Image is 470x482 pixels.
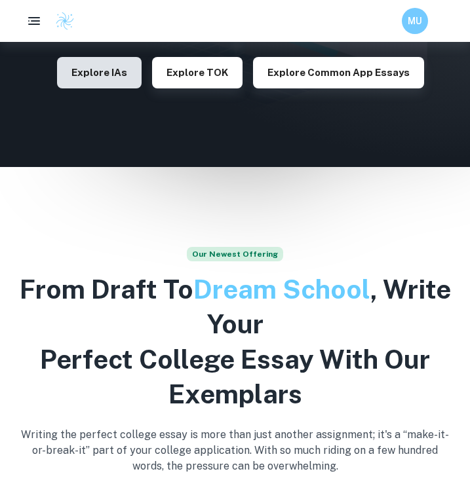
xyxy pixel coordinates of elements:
a: Explore TOK [152,65,243,78]
button: MU [402,8,428,34]
a: Explore Common App essays [253,65,424,78]
span: Our Newest Offering [187,247,283,261]
h2: From Draft To , Write Your Perfect College Essay With Our Exemplars [16,272,454,411]
button: Explore TOK [152,57,243,88]
span: Dream School [193,274,370,305]
a: Explore IAs [57,65,142,78]
button: Explore IAs [57,57,142,88]
button: Explore Common App essays [253,57,424,88]
p: Writing the perfect college essay is more than just another assignment; it's a “make-it-or-break-... [16,427,454,474]
a: Clastify logo [47,11,75,31]
img: Clastify logo [55,11,75,31]
h6: MU [408,14,423,28]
